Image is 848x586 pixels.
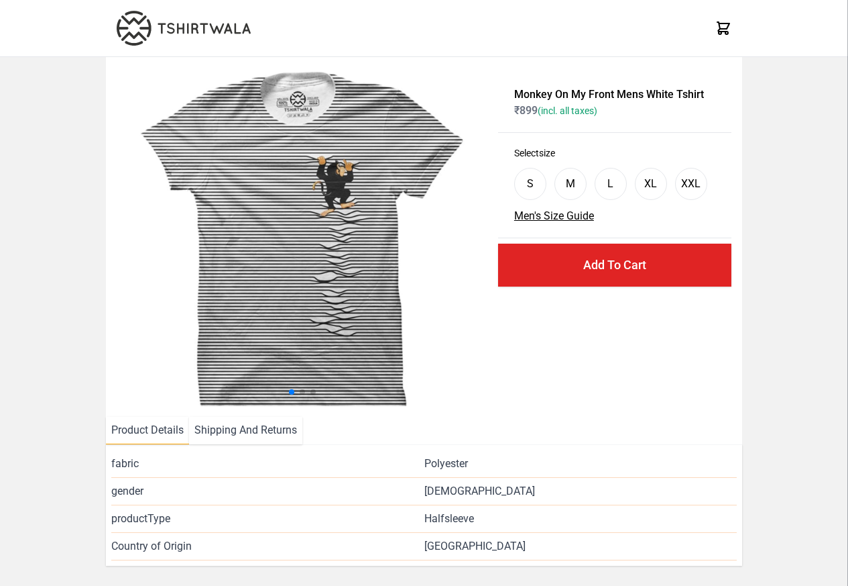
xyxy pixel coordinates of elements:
[424,483,535,499] span: [DEMOGRAPHIC_DATA]
[514,104,597,117] span: ₹ 899
[514,87,715,103] h1: Monkey On My Front Mens White Tshirt
[514,208,594,224] button: Men's Size Guide
[111,456,424,472] span: fabric
[189,417,302,444] li: Shipping And Returns
[566,176,575,192] div: M
[117,68,487,406] img: monkey-climbing.jpg
[527,176,534,192] div: S
[644,176,657,192] div: XL
[607,176,613,192] div: L
[681,176,701,192] div: XXL
[424,511,474,527] span: Halfsleeve
[424,538,737,554] span: [GEOGRAPHIC_DATA]
[117,11,251,46] img: TW-LOGO-400-104.png
[514,146,715,160] h3: Select size
[498,244,731,287] button: Add To Cart
[111,511,424,527] span: productType
[111,538,424,554] span: Country of Origin
[538,105,597,116] span: (incl. all taxes)
[111,483,424,499] span: gender
[424,456,468,472] span: Polyester
[106,417,189,444] li: Product Details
